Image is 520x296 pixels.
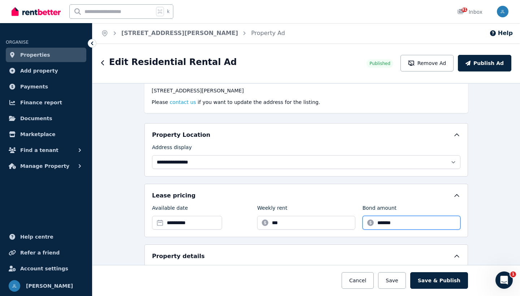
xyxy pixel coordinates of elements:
span: 91 [461,8,467,12]
a: Add property [6,64,86,78]
label: Weekly rent [257,204,287,214]
span: Add property [20,66,58,75]
span: Published [369,61,390,66]
span: Payments [20,82,48,91]
h5: Lease pricing [152,191,195,200]
span: Account settings [20,264,68,273]
button: Remove Ad [400,55,454,71]
iframe: Intercom live chat [495,271,513,289]
img: Joanne Lau [9,280,20,292]
div: Inbox [457,8,482,16]
span: [PERSON_NAME] [26,282,73,290]
p: Please if you want to update the address for the listing. [152,99,461,106]
img: Joanne Lau [497,6,508,17]
img: RentBetter [12,6,61,17]
h1: Edit Residential Rental Ad [109,56,237,68]
button: Cancel [342,272,374,289]
span: Manage Property [20,162,69,170]
button: Help [489,29,513,38]
h5: Property details [152,252,205,261]
a: Help centre [6,230,86,244]
button: Publish Ad [458,55,511,71]
a: Finance report [6,95,86,110]
span: Refer a friend [20,248,60,257]
a: Account settings [6,261,86,276]
button: Manage Property [6,159,86,173]
span: Marketplace [20,130,55,139]
button: Save & Publish [410,272,468,289]
label: Available date [152,204,188,214]
span: k [167,9,169,14]
label: Bond amount [363,204,396,214]
a: Property Ad [251,30,285,36]
button: contact us [170,99,196,106]
span: 1 [510,271,516,277]
span: Documents [20,114,52,123]
div: [STREET_ADDRESS][PERSON_NAME] [152,87,461,94]
span: Properties [20,51,50,59]
button: Find a tenant [6,143,86,157]
a: Payments [6,79,86,94]
a: [STREET_ADDRESS][PERSON_NAME] [121,30,238,36]
nav: Breadcrumb [92,23,294,43]
span: ORGANISE [6,40,29,45]
span: Find a tenant [20,146,58,154]
button: Save [378,272,406,289]
span: Help centre [20,232,53,241]
a: Marketplace [6,127,86,142]
span: Finance report [20,98,62,107]
a: Documents [6,111,86,126]
a: Properties [6,48,86,62]
h5: Property Location [152,131,210,139]
a: Refer a friend [6,245,86,260]
label: Address display [152,144,192,154]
